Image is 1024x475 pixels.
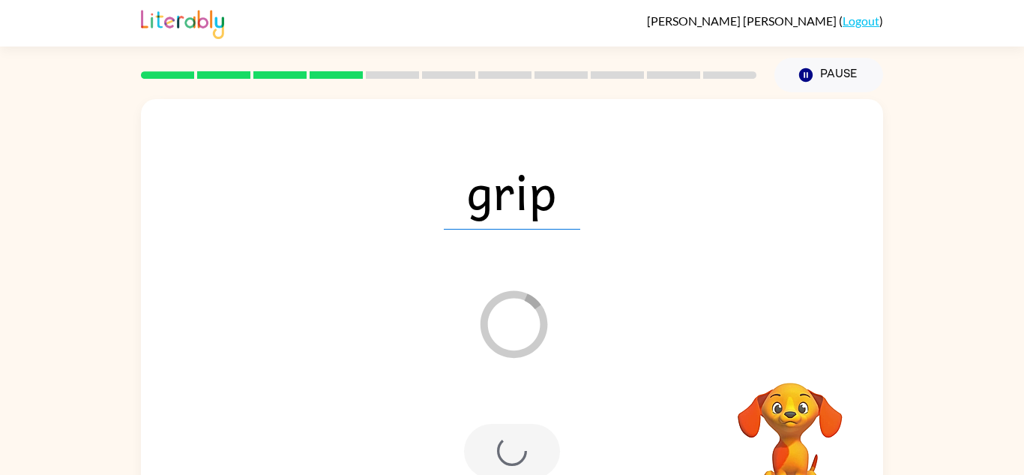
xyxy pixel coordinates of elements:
span: grip [444,152,580,230]
div: ( ) [647,14,883,28]
button: Pause [774,58,883,92]
img: Literably [141,6,224,39]
a: Logout [843,14,879,28]
span: [PERSON_NAME] [PERSON_NAME] [647,14,839,28]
